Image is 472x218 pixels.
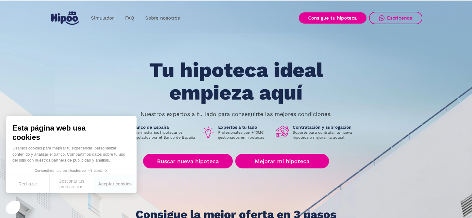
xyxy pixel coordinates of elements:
p: Intermediarios hipotecarios regulados por el Banco de España [133,130,196,140]
a: home [50,9,80,27]
a: Buscar nueva hipoteca [143,154,233,168]
h1: Contratación y subrogación [293,124,357,130]
h1: Banco de España [133,124,196,130]
p: Profesionales con +40M€ gestionados en hipotecas [218,130,271,140]
a: FAQ [119,12,140,24]
h1: Expertos a tu lado [218,124,271,130]
p: Nuestros expertos a tu lado para conseguirte las mejores condiciones. [141,112,332,117]
a: Simulador [85,12,119,24]
div: Escríbenos [387,15,412,21]
p: Soporte para contratar tu nueva hipoteca o mejorar la actual [293,130,357,140]
a: Mejorar mi hipoteca [235,154,329,168]
a: Escríbenos [369,12,422,24]
a: Sobre nosotros [140,12,186,24]
h1: Tu hipoteca ideal empieza aquí [118,59,353,104]
a: Consigue tu hipoteca [299,12,366,24]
